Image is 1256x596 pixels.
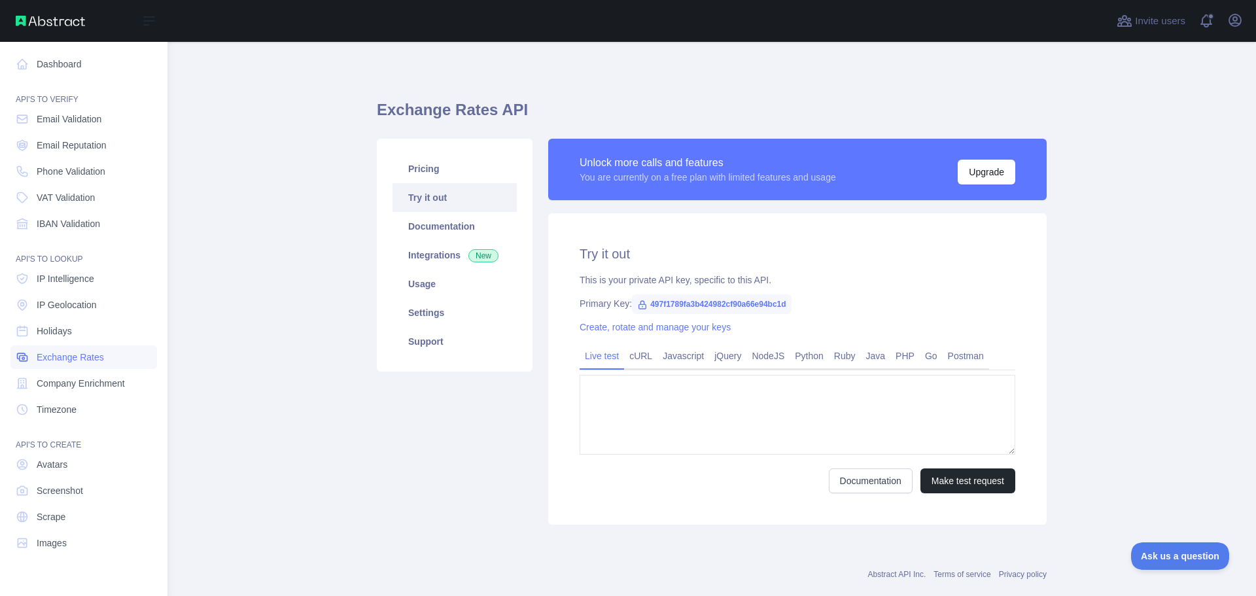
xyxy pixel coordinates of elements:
a: cURL [624,345,657,366]
a: Support [392,327,517,356]
a: Phone Validation [10,160,157,183]
a: Avatars [10,453,157,476]
a: Try it out [392,183,517,212]
span: Email Reputation [37,139,107,152]
button: Invite users [1114,10,1188,31]
div: Unlock more calls and features [580,155,836,171]
a: VAT Validation [10,186,157,209]
a: Screenshot [10,479,157,502]
button: Make test request [920,468,1015,493]
a: Java [861,345,891,366]
a: Python [790,345,829,366]
a: Create, rotate and manage your keys [580,322,731,332]
span: IBAN Validation [37,217,100,230]
a: Settings [392,298,517,327]
a: Ruby [829,345,861,366]
a: Company Enrichment [10,372,157,395]
h2: Try it out [580,245,1015,263]
span: Screenshot [37,484,83,497]
span: VAT Validation [37,191,95,204]
a: IP Geolocation [10,293,157,317]
a: Exchange Rates [10,345,157,369]
a: jQuery [709,345,746,366]
h1: Exchange Rates API [377,99,1047,131]
a: Terms of service [933,570,990,579]
button: Upgrade [958,160,1015,184]
a: Images [10,531,157,555]
div: API'S TO VERIFY [10,79,157,105]
span: Holidays [37,324,72,338]
a: Live test [580,345,624,366]
span: Scrape [37,510,65,523]
div: API'S TO CREATE [10,424,157,450]
span: IP Intelligence [37,272,94,285]
span: Phone Validation [37,165,105,178]
a: PHP [890,345,920,366]
span: Company Enrichment [37,377,125,390]
a: IBAN Validation [10,212,157,236]
span: Timezone [37,403,77,416]
img: Abstract API [16,16,85,26]
iframe: Toggle Customer Support [1131,542,1230,570]
a: Documentation [829,468,913,493]
a: Pricing [392,154,517,183]
a: Abstract API Inc. [868,570,926,579]
a: Usage [392,270,517,298]
a: Documentation [392,212,517,241]
span: 497f1789fa3b424982cf90a66e94bc1d [632,294,792,314]
div: API'S TO LOOKUP [10,238,157,264]
a: Email Validation [10,107,157,131]
a: IP Intelligence [10,267,157,290]
a: Dashboard [10,52,157,76]
a: Timezone [10,398,157,421]
span: Exchange Rates [37,351,104,364]
span: New [468,249,498,262]
a: Scrape [10,505,157,529]
a: Holidays [10,319,157,343]
a: Privacy policy [999,570,1047,579]
a: NodeJS [746,345,790,366]
div: You are currently on a free plan with limited features and usage [580,171,836,184]
a: Go [920,345,943,366]
a: Javascript [657,345,709,366]
a: Integrations New [392,241,517,270]
span: Invite users [1135,14,1185,29]
div: This is your private API key, specific to this API. [580,273,1015,287]
a: Email Reputation [10,133,157,157]
span: Images [37,536,67,550]
a: Postman [943,345,989,366]
span: IP Geolocation [37,298,97,311]
span: Email Validation [37,113,101,126]
div: Primary Key: [580,297,1015,310]
span: Avatars [37,458,67,471]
